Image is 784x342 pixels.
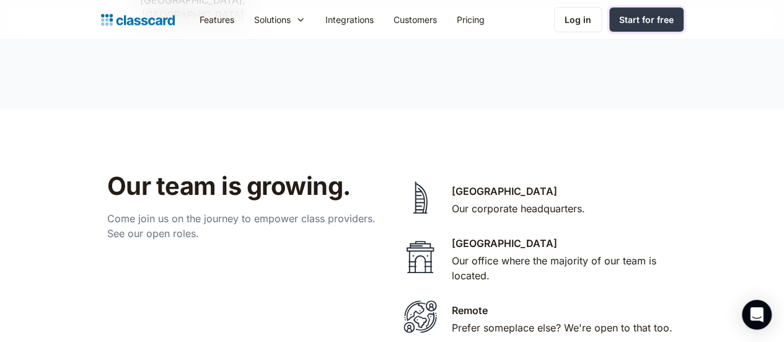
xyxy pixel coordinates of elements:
p: Come join us on the journey to empower class providers. See our open roles. [107,211,386,241]
a: Customers [384,6,447,34]
div: Our corporate headquarters. [452,201,585,216]
div: Solutions [254,13,291,26]
div: Our office where the majority of our team is located. [452,253,677,283]
div: Solutions [244,6,315,34]
div: Start for free [619,13,674,26]
a: Features [190,6,244,34]
a: home [101,11,175,29]
div: Log in [565,13,591,26]
a: Start for free [609,7,684,32]
div: [GEOGRAPHIC_DATA] [452,236,557,251]
h2: Our team is growing. [107,171,501,201]
div: Prefer someplace else? We're open to that too. [452,320,672,335]
div: Remote [452,303,488,318]
div: [GEOGRAPHIC_DATA] [452,184,557,199]
div: Open Intercom Messenger [742,300,772,330]
a: Log in [554,7,602,32]
a: Integrations [315,6,384,34]
a: Pricing [447,6,495,34]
